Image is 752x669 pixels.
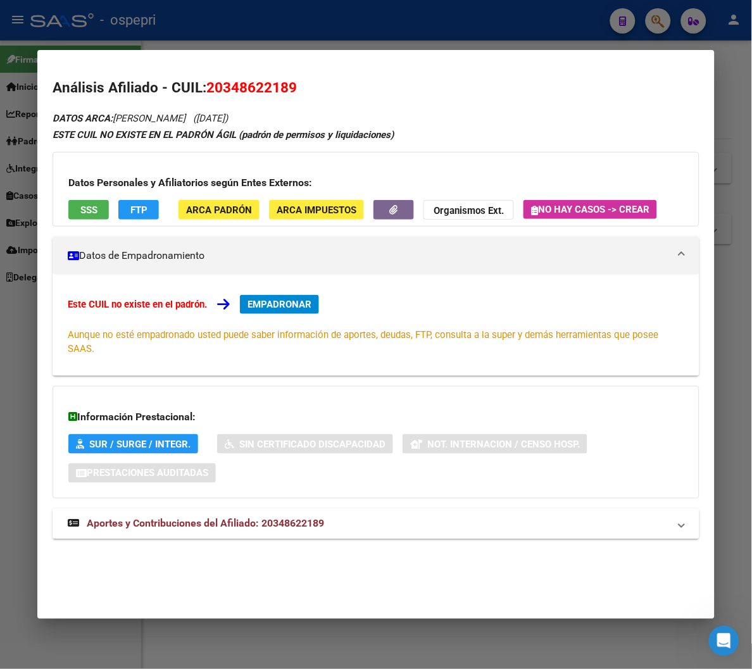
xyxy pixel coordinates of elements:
span: ARCA Padrón [186,204,252,216]
button: Sin Certificado Discapacidad [217,434,393,454]
button: FTP [118,200,159,220]
button: EMPADRONAR [240,295,319,314]
h3: Datos Personales y Afiliatorios según Entes Externos: [68,175,683,191]
span: ARCA Impuestos [277,204,356,216]
span: SSS [80,204,97,216]
span: Not. Internacion / Censo Hosp. [427,439,580,450]
strong: Organismos Ext. [434,205,504,216]
button: SSS [68,200,109,220]
mat-panel-title: Datos de Empadronamiento [68,248,668,263]
mat-expansion-panel-header: Datos de Empadronamiento [53,237,699,275]
button: Not. Internacion / Censo Hosp. [403,434,587,454]
strong: DATOS ARCA: [53,113,113,124]
span: No hay casos -> Crear [531,204,649,215]
button: ARCA Impuestos [269,200,364,220]
span: 20348622189 [206,79,297,96]
span: Sin Certificado Discapacidad [239,439,385,450]
span: ([DATE]) [193,113,228,124]
button: Organismos Ext. [423,200,514,220]
h2: Análisis Afiliado - CUIL: [53,77,699,99]
button: No hay casos -> Crear [523,200,657,219]
span: FTP [130,204,147,216]
h3: Información Prestacional: [68,410,683,425]
div: Datos de Empadronamiento [53,275,699,376]
span: Aportes y Contribuciones del Afiliado: 20348622189 [87,518,324,530]
span: Prestaciones Auditadas [87,468,208,479]
iframe: Intercom live chat [709,626,739,656]
mat-expansion-panel-header: Aportes y Contribuciones del Afiliado: 20348622189 [53,509,699,539]
button: ARCA Padrón [179,200,260,220]
span: SUR / SURGE / INTEGR. [89,439,191,450]
span: Aunque no esté empadronado usted puede saber información de aportes, deudas, FTP, consulta a la s... [68,329,658,354]
span: [PERSON_NAME] [53,113,185,124]
strong: ESTE CUIL NO EXISTE EN EL PADRÓN ÁGIL (padrón de permisos y liquidaciones) [53,129,394,141]
strong: Este CUIL no existe en el padrón. [68,299,207,310]
button: Prestaciones Auditadas [68,463,216,483]
span: EMPADRONAR [248,299,311,310]
button: SUR / SURGE / INTEGR. [68,434,198,454]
